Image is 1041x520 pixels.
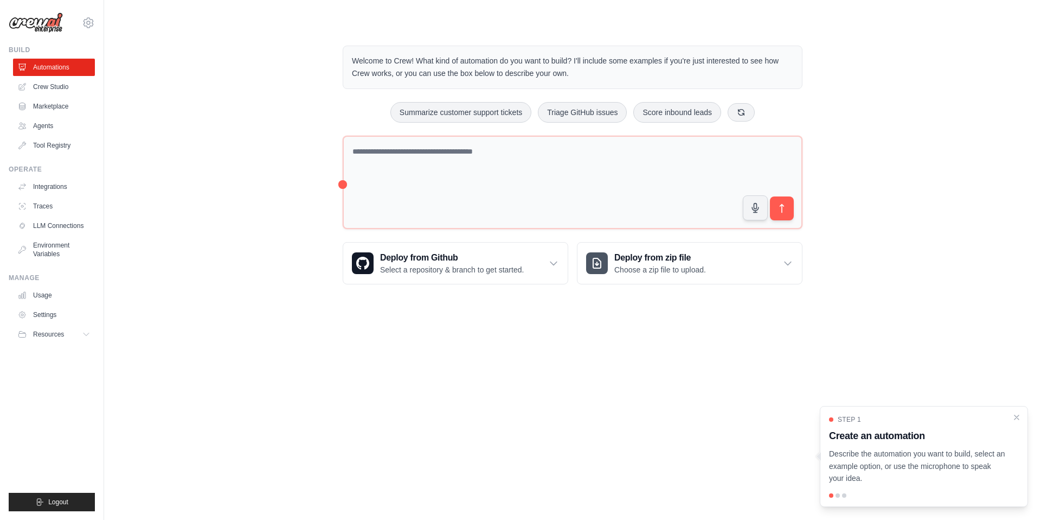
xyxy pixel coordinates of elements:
span: Step 1 [838,415,861,424]
span: Logout [48,498,68,506]
p: Select a repository & branch to get started. [380,264,524,275]
h3: Deploy from Github [380,251,524,264]
div: Manage [9,274,95,282]
p: Welcome to Crew! What kind of automation do you want to build? I'll include some examples if you'... [352,55,793,80]
a: Environment Variables [13,237,95,263]
a: Usage [13,287,95,304]
a: Automations [13,59,95,76]
a: Crew Studio [13,78,95,96]
button: Resources [13,326,95,343]
a: Settings [13,306,95,324]
button: Triage GitHub issues [538,102,627,123]
a: Integrations [13,178,95,195]
span: Resources [33,330,64,339]
p: Choose a zip file to upload. [614,264,706,275]
a: Traces [13,198,95,215]
h3: Deploy from zip file [614,251,706,264]
h3: Create an automation [829,428,1006,443]
div: Operate [9,165,95,174]
a: Agents [13,117,95,135]
iframe: Chat Widget [987,468,1041,520]
button: Close walkthrough [1012,413,1021,422]
div: Build [9,46,95,54]
a: Tool Registry [13,137,95,154]
button: Summarize customer support tickets [390,102,531,123]
a: LLM Connections [13,217,95,234]
img: Logo [9,12,63,33]
button: Score inbound leads [633,102,721,123]
a: Marketplace [13,98,95,115]
button: Logout [9,493,95,511]
p: Describe the automation you want to build, select an example option, or use the microphone to spe... [829,448,1006,485]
